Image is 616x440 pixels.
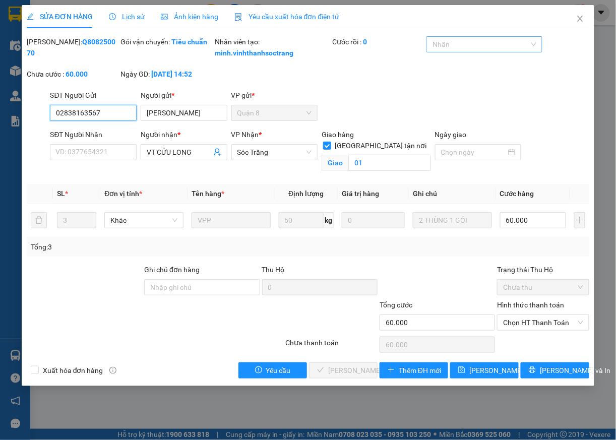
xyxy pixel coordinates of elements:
[31,241,239,253] div: Tổng: 3
[109,367,116,374] span: info-circle
[342,190,379,198] span: Giá trị hàng
[324,212,334,228] span: kg
[161,13,168,20] span: picture
[503,315,583,330] span: Chọn HT Thanh Toán
[27,13,93,21] span: SỬA ĐƠN HÀNG
[192,212,271,228] input: VD: Bàn, Ghế
[262,266,285,274] span: Thu Hộ
[576,15,584,23] span: close
[192,190,224,198] span: Tên hàng
[435,131,467,139] label: Ngày giao
[503,280,583,295] span: Chưa thu
[66,70,88,78] b: 60.000
[574,212,586,228] button: plus
[380,362,448,379] button: plusThêm ĐH mới
[27,36,119,58] div: [PERSON_NAME]:
[309,362,378,379] button: check[PERSON_NAME] và Giao hàng
[141,129,227,140] div: Người nhận
[413,212,492,228] input: Ghi Chú
[284,337,379,355] div: Chưa thanh toán
[363,38,367,46] b: 0
[333,36,425,47] div: Cước rồi :
[121,36,213,47] div: Gói vận chuyển:
[237,145,312,160] span: Sóc Trăng
[144,266,200,274] label: Ghi chú đơn hàng
[109,13,145,21] span: Lịch sử
[234,13,340,21] span: Yêu cầu xuất hóa đơn điện tử
[27,69,119,80] div: Chưa cước :
[172,38,208,46] b: Tiêu chuẩn
[266,365,291,376] span: Yêu cầu
[331,140,431,151] span: [GEOGRAPHIC_DATA] tận nơi
[215,36,330,58] div: Nhân viên tạo:
[409,184,496,204] th: Ghi chú
[234,13,242,21] img: icon
[500,190,534,198] span: Cước hàng
[458,366,465,374] span: save
[322,155,348,171] span: Giao
[529,366,536,374] span: printer
[342,212,405,228] input: 0
[152,70,193,78] b: [DATE] 14:52
[39,365,107,376] span: Xuất hóa đơn hàng
[521,362,589,379] button: printer[PERSON_NAME] và In
[141,90,227,101] div: Người gửi
[109,13,116,20] span: clock-circle
[255,366,262,374] span: exclamation-circle
[450,362,519,379] button: save[PERSON_NAME] thay đổi
[388,366,395,374] span: plus
[497,264,589,275] div: Trạng thái Thu Hộ
[104,190,142,198] span: Đơn vị tính
[399,365,441,376] span: Thêm ĐH mới
[288,190,324,198] span: Định lượng
[215,49,293,57] b: minh.vinhthanhsoctrang
[497,301,564,309] label: Hình thức thanh toán
[110,213,177,228] span: Khác
[231,131,259,139] span: VP Nhận
[161,13,218,21] span: Ảnh kiện hàng
[57,190,65,198] span: SL
[237,105,312,120] span: Quận 8
[540,365,610,376] span: [PERSON_NAME] và In
[566,5,594,33] button: Close
[50,129,137,140] div: SĐT Người Nhận
[469,365,550,376] span: [PERSON_NAME] thay đổi
[348,155,431,171] input: Giao tận nơi
[213,148,221,156] span: user-add
[144,279,260,295] input: Ghi chú đơn hàng
[441,147,507,158] input: Ngày giao
[380,301,412,309] span: Tổng cước
[27,13,34,20] span: edit
[121,69,213,80] div: Ngày GD:
[31,212,47,228] button: delete
[322,131,354,139] span: Giao hàng
[50,90,137,101] div: SĐT Người Gửi
[231,90,318,101] div: VP gửi
[238,362,307,379] button: exclamation-circleYêu cầu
